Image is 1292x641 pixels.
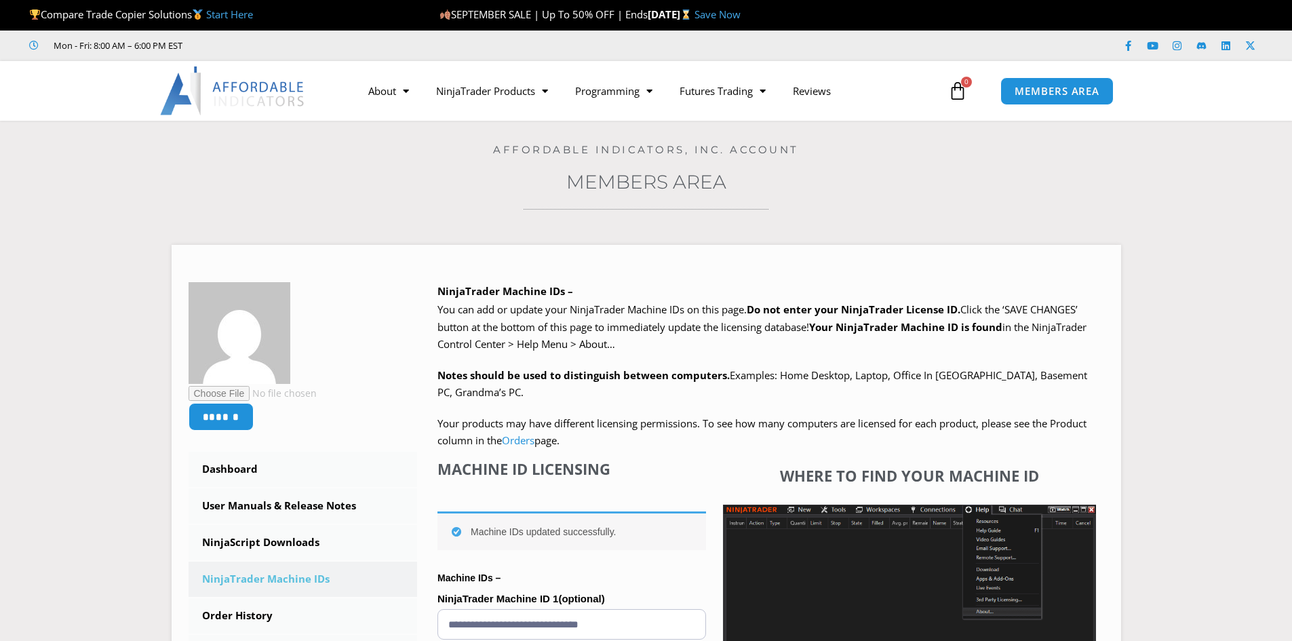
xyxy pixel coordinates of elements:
[189,598,418,634] a: Order History
[493,143,799,156] a: Affordable Indicators, Inc. Account
[437,368,1087,400] span: Examples: Home Desktop, Laptop, Office In [GEOGRAPHIC_DATA], Basement PC, Grandma’s PC.
[928,71,987,111] a: 0
[961,77,972,88] span: 0
[558,593,604,604] span: (optional)
[437,511,706,550] div: Machine IDs updated successfully.
[29,7,253,21] span: Compare Trade Copier Solutions
[502,433,534,447] a: Orders
[437,460,706,478] h4: Machine ID Licensing
[189,525,418,560] a: NinjaScript Downloads
[206,7,253,21] a: Start Here
[50,37,182,54] span: Mon - Fri: 8:00 AM – 6:00 PM EST
[201,39,405,52] iframe: Customer reviews powered by Trustpilot
[189,488,418,524] a: User Manuals & Release Notes
[437,368,730,382] strong: Notes should be used to distinguish between computers.
[189,562,418,597] a: NinjaTrader Machine IDs
[723,467,1096,484] h4: Where to find your Machine ID
[1000,77,1114,105] a: MEMBERS AREA
[1015,86,1099,96] span: MEMBERS AREA
[193,9,203,20] img: 🥇
[747,303,960,316] b: Do not enter your NinjaTrader License ID.
[440,9,450,20] img: 🍂
[423,75,562,106] a: NinjaTrader Products
[355,75,945,106] nav: Menu
[437,572,501,583] strong: Machine IDs –
[437,303,747,316] span: You can add or update your NinjaTrader Machine IDs on this page.
[681,9,691,20] img: ⌛
[566,170,726,193] a: Members Area
[437,589,706,609] label: NinjaTrader Machine ID 1
[189,282,290,384] img: 9600fc858401d8ce152f31ee1af988d25ec74bbb3a8d771e46f08f5d5f824c80
[694,7,741,21] a: Save Now
[160,66,306,115] img: LogoAI | Affordable Indicators – NinjaTrader
[809,320,1002,334] strong: Your NinjaTrader Machine ID is found
[439,7,648,21] span: SEPTEMBER SALE | Up To 50% OFF | Ends
[437,416,1087,448] span: Your products may have different licensing permissions. To see how many computers are licensed fo...
[666,75,779,106] a: Futures Trading
[648,7,694,21] strong: [DATE]
[355,75,423,106] a: About
[562,75,666,106] a: Programming
[30,9,40,20] img: 🏆
[189,452,418,487] a: Dashboard
[437,303,1087,351] span: Click the ‘SAVE CHANGES’ button at the bottom of this page to immediately update the licensing da...
[437,284,573,298] b: NinjaTrader Machine IDs –
[779,75,844,106] a: Reviews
